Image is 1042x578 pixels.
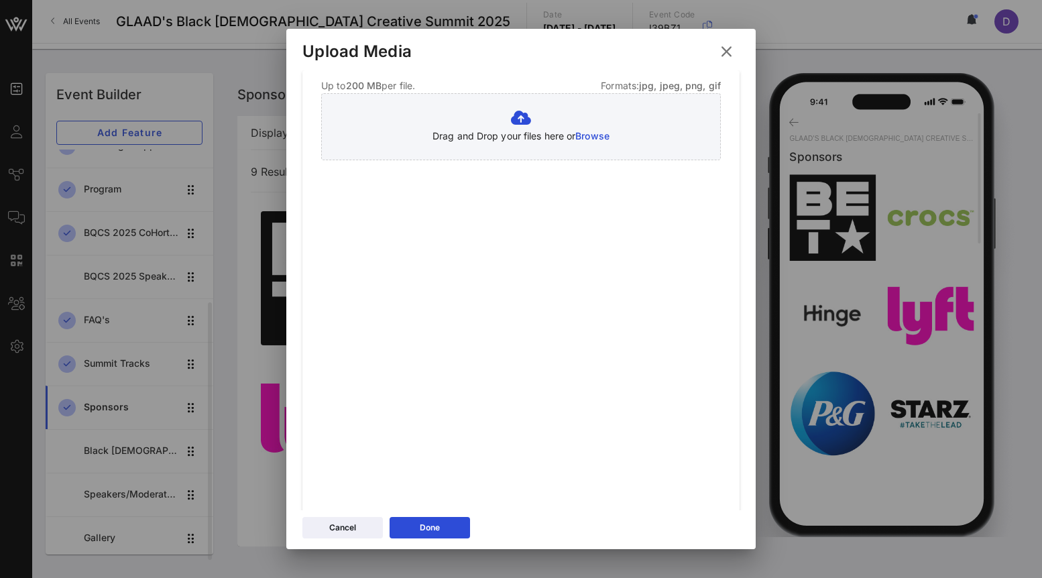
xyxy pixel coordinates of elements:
div: Done [420,521,440,534]
span: jpg, jpeg, png, gif [639,80,721,91]
span: Formats: [601,80,721,91]
button: Cancel [302,517,383,538]
span: Browse [575,130,610,141]
span: 200 MB [346,80,382,91]
button: Done [390,517,470,538]
div: Upload Media [302,42,412,62]
span: Up to per file. [321,80,415,91]
div: Cancel [329,521,356,534]
p: Drag and Drop your files here or [432,129,610,143]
